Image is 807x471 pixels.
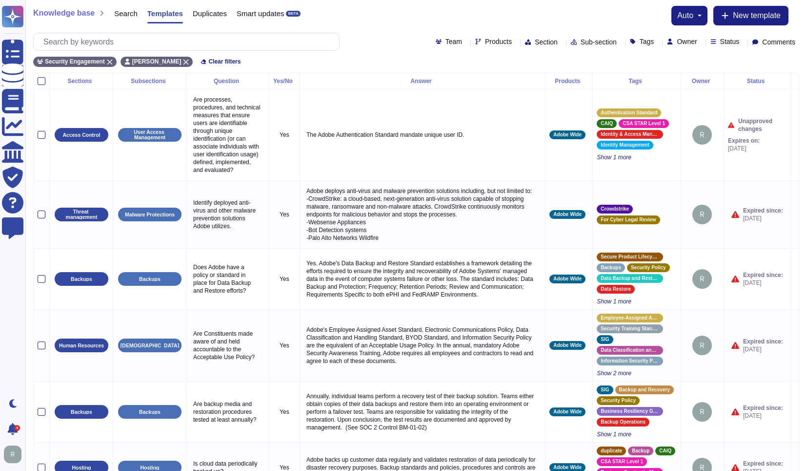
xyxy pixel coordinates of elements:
span: Business Resiliency Governance [601,409,659,414]
p: Backups [139,277,161,282]
span: Data Backup and Restore Standard [601,276,659,281]
span: Expired since: [743,338,783,345]
span: Backups [601,265,621,270]
span: Adobe Wide [553,132,582,137]
span: For Cyber Legal Review [601,217,656,222]
span: Identity Management [601,143,649,148]
span: Expired since: [743,460,783,468]
div: Answer [304,78,541,84]
p: Access Control [62,132,100,138]
img: user [4,446,21,463]
span: [DATE] [743,412,783,420]
span: Team [445,38,462,45]
span: Backup [632,449,649,453]
button: user [2,444,28,465]
img: user [692,125,712,145]
p: The Adobe Authentication Standard mandate unique user ID. [304,128,541,141]
span: New template [733,12,781,20]
span: Data Classification and Handling Standard [601,348,659,353]
span: Security Policy [631,265,666,270]
span: Backup and Recovery [619,387,670,392]
div: Tags [597,78,677,84]
p: Malware Protections [125,212,175,217]
span: Security Policy [601,398,636,403]
span: Adobe Wide [553,212,582,217]
span: CAIQ [659,449,671,453]
p: Are Constituents made aware of and held accountable to the Acceptable Use Policy? [191,327,265,364]
div: Yes/No [273,78,296,84]
span: Identity & Access Management [601,132,659,137]
span: SIG [601,337,609,342]
span: Clear filters [208,59,241,64]
span: Security Training Standard [601,326,659,331]
span: Adobe Wide [553,277,582,281]
span: Products [485,38,512,45]
span: Status [720,38,740,45]
div: Status [728,78,787,84]
div: BETA [286,11,300,17]
span: CSA STAR Level 1 [601,459,643,464]
input: Search by keywords [39,33,339,50]
span: Comments [762,39,795,45]
span: Templates [147,10,183,17]
p: Adobe deploys anti-virus and malware prevention solutions including, but not limited to: -CrowdSt... [304,185,541,244]
p: Annually, individual teams perform a recovery test of their backup solution. Teams either obtain ... [304,390,541,434]
div: Sections [54,78,109,84]
span: Show 2 more [597,369,677,377]
p: [DEMOGRAPHIC_DATA] [121,343,179,348]
img: user [692,269,712,289]
span: Authentication Standard [601,110,657,115]
span: Owner [677,38,697,45]
span: Sub-section [581,39,617,45]
span: Employee-Assigned Asset Standard [601,316,659,321]
span: Adobe Wide [553,465,582,470]
span: Expired since: [743,271,783,279]
div: Owner [685,78,720,84]
p: Adobe's Employee Assigned Asset Standard, Electronic Communications Policy, Data Classification a... [304,323,541,367]
p: Threat management [58,209,105,219]
span: Information Security Policy [601,359,659,364]
div: 4 [14,425,20,431]
div: Products [549,78,588,84]
span: CSA STAR Level 1 [623,121,665,126]
span: duplicate [601,449,622,453]
span: Data Restore [601,287,631,292]
p: Does Adobe have a policy or standard in place for Data Backup and Restore efforts? [191,261,265,297]
span: Duplicates [193,10,227,17]
span: [DATE] [743,345,783,353]
span: [DATE] [743,214,783,222]
span: Adobe Wide [553,343,582,348]
img: user [692,402,712,422]
span: Backup Operations [601,420,646,425]
span: Crowdstrike [601,207,629,212]
span: CAIQ [601,121,613,126]
p: Backups [139,409,161,415]
span: [DATE] [743,279,783,287]
span: Adobe Wide [553,409,582,414]
p: Are processes, procedures, and technical measures that ensure users are identifiable through uniq... [191,93,265,176]
span: [PERSON_NAME] [132,59,182,64]
p: Human Resources [59,343,104,348]
span: Expired since: [743,404,783,412]
span: auto [677,12,693,20]
span: Expired since: [743,207,783,214]
span: Tags [640,38,654,45]
p: Yes [273,275,296,283]
p: User Access Management [121,129,178,140]
span: [DATE] [728,145,760,152]
p: Yes. Adobe's Data Backup and Restore Standard establishes a framework detailing the efforts requi... [304,257,541,301]
p: Are backup media and restoration procedures tested at least annually? [191,398,265,426]
span: Unapproved changes [738,117,787,133]
span: Expires on: [728,137,760,145]
p: Yes [273,131,296,139]
button: New template [713,6,788,25]
img: user [692,336,712,355]
p: Yes [273,342,296,349]
img: user [692,205,712,224]
p: Backups [71,277,92,282]
span: Search [114,10,138,17]
span: Smart updates [237,10,284,17]
p: Yes [273,211,296,218]
p: Yes [273,408,296,416]
button: auto [677,12,702,20]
